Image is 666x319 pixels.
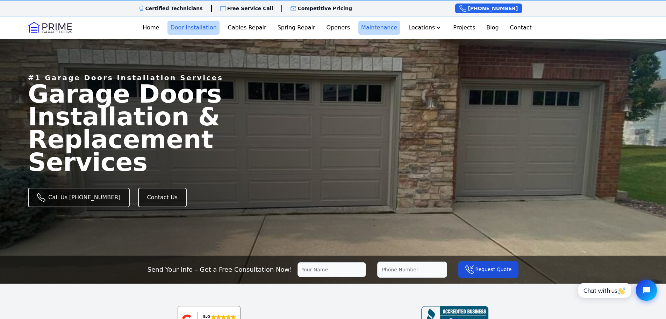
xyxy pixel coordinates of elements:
span: Garage Doors Installation & Replacement Services [28,79,222,176]
input: Your Name [298,262,366,277]
p: Free Service Call [227,5,273,12]
p: Certified Technicians [145,5,203,12]
a: Call Us [PHONE_NUMBER] [28,188,130,207]
p: Send Your Info – Get a Free Consultation Now! [148,265,292,275]
a: Cables Repair [225,21,269,35]
a: Openers [324,21,353,35]
button: Locations [406,21,445,35]
a: Door Installation [167,21,219,35]
input: Phone Number [377,262,447,278]
img: Logo [28,22,72,33]
a: Blog [484,21,501,35]
a: Spring Repair [275,21,318,35]
a: Home [140,21,162,35]
a: Projects [450,21,478,35]
a: [PHONE_NUMBER] [455,4,522,13]
a: Contact Us [138,188,187,207]
p: #1 Garage Doors Installation Services [28,73,223,83]
iframe: Tidio Chat [571,274,663,307]
a: Contact [507,21,535,35]
button: Request Quote [458,261,518,278]
a: Maintenance [358,21,400,35]
p: Competitive Pricing [298,5,352,12]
